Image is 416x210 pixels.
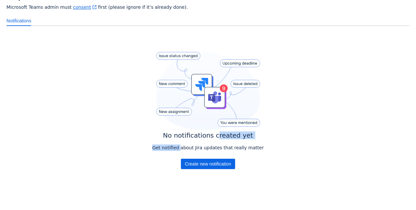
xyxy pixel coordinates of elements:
button: Create new notification [181,159,235,169]
a: consent [73,5,96,10]
span: Create new notification [185,159,231,169]
div: Button group [181,159,235,169]
span: Notifications [6,18,31,24]
h4: No notifications created yet [152,131,264,139]
p: Get notified about Jira updates that really matter [152,144,264,151]
span: Microsoft Teams admin must first (please ignore if it’s already done). [6,4,410,10]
